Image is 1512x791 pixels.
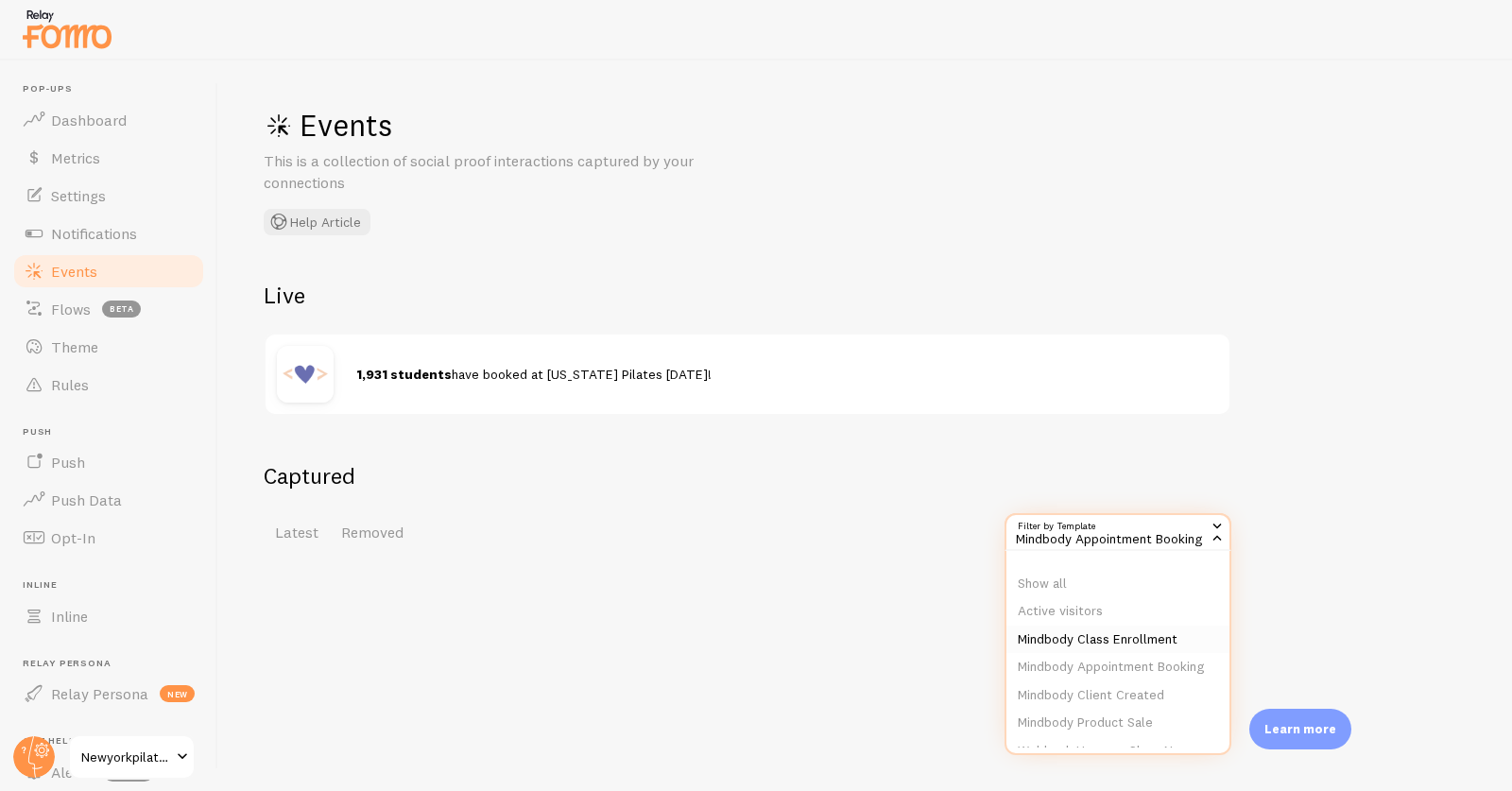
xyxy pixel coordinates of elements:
[275,523,318,542] span: Latest
[341,523,404,542] span: Removed
[81,746,171,768] span: Newyorkpilates
[11,366,206,404] a: Rules
[1006,597,1229,626] li: Active visitors
[11,252,206,290] a: Events
[264,150,717,194] p: This is a collection of social proof interactions captured by your connections
[277,346,334,403] img: code.jpg
[51,528,95,547] span: Opt-In
[1264,720,1336,738] p: Learn more
[11,481,206,519] a: Push Data
[51,300,91,318] span: Flows
[11,139,206,177] a: Metrics
[23,579,206,592] span: Inline
[23,658,206,670] span: Relay Persona
[51,453,85,472] span: Push
[1006,626,1229,654] li: Mindbody Class Enrollment
[51,186,106,205] span: Settings
[51,375,89,394] span: Rules
[68,734,196,780] a: Newyorkpilates
[1006,653,1229,681] li: Mindbody Appointment Booking
[51,262,97,281] span: Events
[1249,709,1351,749] div: Learn more
[264,461,1231,490] h2: Captured
[51,148,100,167] span: Metrics
[160,685,195,702] span: new
[51,607,88,626] span: Inline
[51,684,148,703] span: Relay Persona
[11,101,206,139] a: Dashboard
[102,301,141,318] span: beta
[264,106,831,145] h1: Events
[11,443,206,481] a: Push
[11,519,206,557] a: Opt-In
[1006,709,1229,737] li: Mindbody Product Sale
[51,490,122,509] span: Push Data
[11,597,206,635] a: Inline
[51,337,98,356] span: Theme
[330,513,415,551] a: Removed
[11,290,206,328] a: Flows beta
[264,513,330,551] a: Latest
[356,366,712,383] span: have booked at [US_STATE] Pilates [DATE]!
[356,366,452,383] strong: 1,931 students
[264,281,1231,310] h2: Live
[264,209,370,235] button: Help Article
[11,328,206,366] a: Theme
[51,224,137,243] span: Notifications
[23,83,206,95] span: Pop-ups
[11,675,206,713] a: Relay Persona new
[11,177,206,215] a: Settings
[1005,513,1231,551] div: Mindbody Appointment Booking
[20,5,114,53] img: fomo-relay-logo-orange.svg
[1006,737,1229,765] li: Webhook Uscreen Class Name
[51,111,127,129] span: Dashboard
[1006,681,1229,710] li: Mindbody Client Created
[11,215,206,252] a: Notifications
[23,426,206,438] span: Push
[1006,570,1229,598] li: Show all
